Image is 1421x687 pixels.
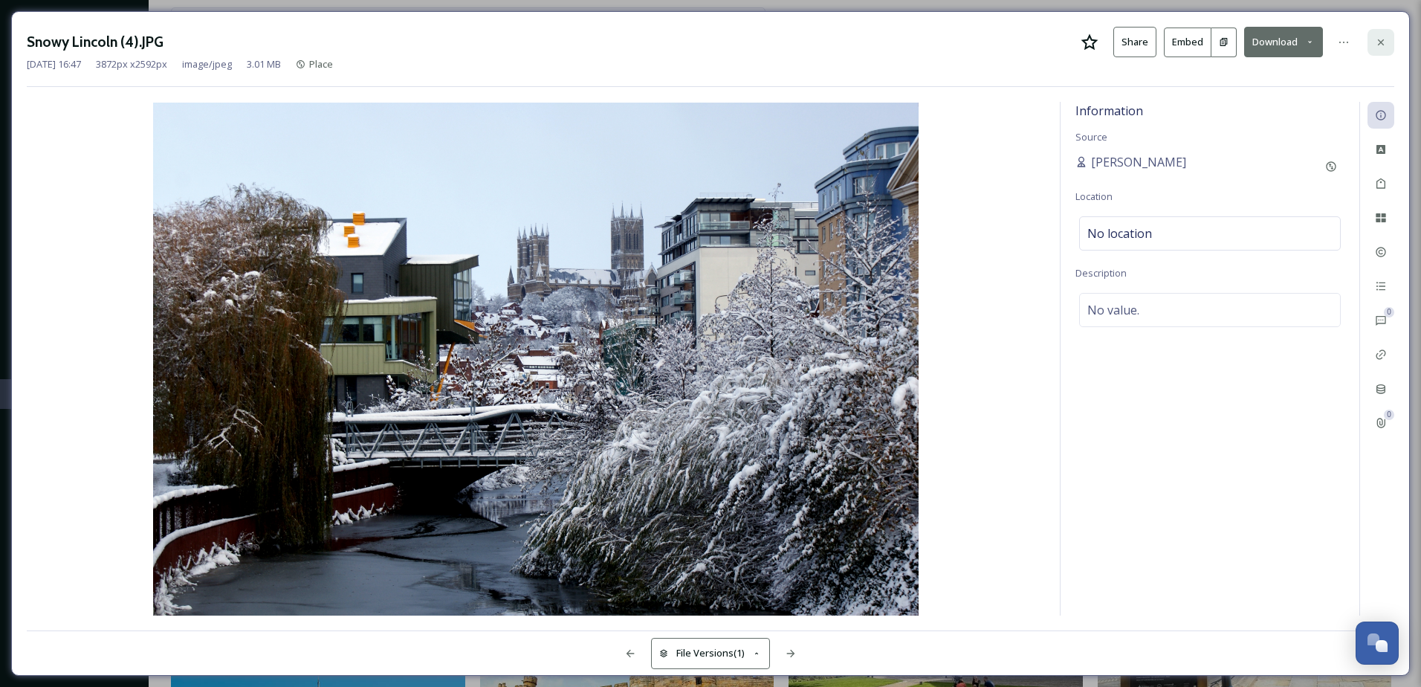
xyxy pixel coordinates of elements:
[1091,153,1186,171] span: [PERSON_NAME]
[182,57,232,71] span: image/jpeg
[1087,301,1139,319] span: No value.
[1356,622,1399,665] button: Open Chat
[1384,410,1394,420] div: 0
[27,57,81,71] span: [DATE] 16:47
[27,103,1045,616] img: Snowy%20Lincoln%20%284%29.JPG
[96,57,167,71] span: 3872 px x 2592 px
[1075,266,1127,280] span: Description
[651,638,770,668] button: File Versions(1)
[1244,27,1323,57] button: Download
[27,31,164,53] h3: Snowy Lincoln (4).JPG
[1164,28,1211,57] button: Embed
[1075,190,1113,203] span: Location
[1384,307,1394,317] div: 0
[247,57,281,71] span: 3.01 MB
[1075,130,1107,143] span: Source
[309,57,333,71] span: Place
[1087,225,1152,242] span: No location
[1113,27,1156,57] button: Share
[1075,103,1143,119] span: Information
